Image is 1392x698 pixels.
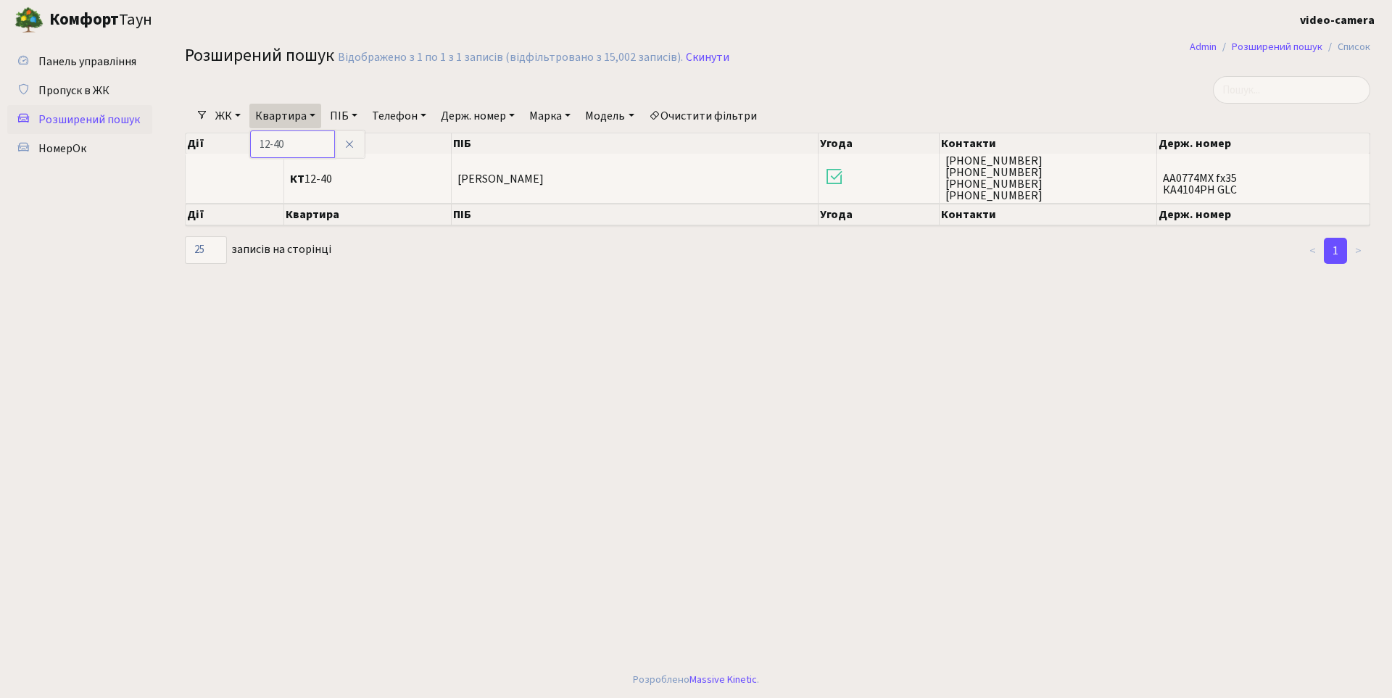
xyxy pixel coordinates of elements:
th: Держ. номер [1157,133,1370,154]
img: logo.png [14,6,43,35]
a: НомерОк [7,134,152,163]
span: 12-40 [290,173,445,185]
th: Контакти [940,133,1157,154]
span: Розширений пошук [185,43,334,68]
li: Список [1322,39,1370,55]
a: video-camera [1300,12,1375,29]
span: Таун [49,8,152,33]
button: Переключити навігацію [181,8,217,32]
a: Квартира [249,104,321,128]
th: ПІБ [452,204,819,225]
th: Держ. номер [1157,204,1370,225]
th: Квартира [284,133,452,154]
th: Квартира [284,204,452,225]
span: Розширений пошук [38,112,140,128]
span: AA0774MX fx35 КА4104РН GLC [1163,161,1364,196]
input: Пошук... [1213,76,1370,104]
div: Розроблено . [633,672,759,688]
span: НомерОк [38,141,86,157]
th: ПІБ [452,133,819,154]
th: Угода [819,204,940,225]
a: 1 [1324,238,1347,264]
th: Контакти [940,204,1157,225]
a: Очистити фільтри [643,104,763,128]
a: ЖК [210,104,246,128]
th: Угода [819,133,940,154]
b: Комфорт [49,8,119,31]
a: Massive Kinetic [689,672,757,687]
a: Пропуск в ЖК [7,76,152,105]
nav: breadcrumb [1168,32,1392,62]
b: video-camera [1300,12,1375,28]
a: Розширений пошук [7,105,152,134]
a: Марка [523,104,576,128]
span: Панель управління [38,54,136,70]
a: ПІБ [324,104,363,128]
a: Модель [579,104,639,128]
a: Панель управління [7,47,152,76]
th: Дії [186,204,284,225]
b: КТ [290,171,304,187]
a: Admin [1190,39,1217,54]
span: [PHONE_NUMBER] [PHONE_NUMBER] [PHONE_NUMBER] [PHONE_NUMBER] [945,155,1151,201]
a: Держ. номер [435,104,521,128]
label: записів на сторінці [185,236,331,264]
a: Розширений пошук [1232,39,1322,54]
span: [PERSON_NAME] [457,171,544,187]
span: Пропуск в ЖК [38,83,109,99]
div: Відображено з 1 по 1 з 1 записів (відфільтровано з 15,002 записів). [338,51,683,65]
select: записів на сторінці [185,236,227,264]
a: Скинути [686,51,729,65]
a: Телефон [366,104,432,128]
th: Дії [186,133,284,154]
